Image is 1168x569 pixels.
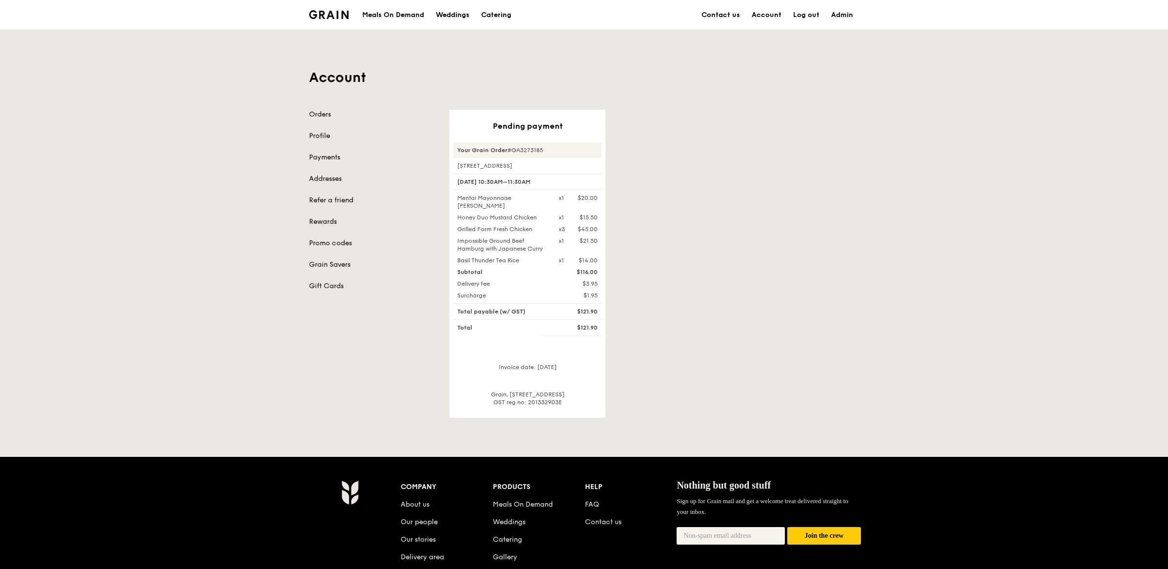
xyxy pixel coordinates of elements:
[553,280,603,288] div: $3.95
[493,500,553,509] a: Meals On Demand
[309,110,438,119] a: Orders
[559,225,565,233] div: x3
[481,0,511,30] div: Catering
[787,0,825,30] a: Log out
[451,324,553,332] div: Total
[451,256,553,264] div: Basil Thunder Tea Rice
[451,280,553,288] div: Delivery fee
[401,518,438,526] a: Our people
[580,214,598,221] div: $15.50
[580,237,598,245] div: $21.50
[493,553,517,561] a: Gallery
[341,480,358,505] img: Grain
[451,237,553,253] div: Impossible Ground Beef Hamburg with Japanese Curry
[453,363,602,379] div: Invoice date: [DATE]
[578,225,598,233] div: $45.00
[746,0,787,30] a: Account
[453,162,602,170] div: [STREET_ADDRESS]
[559,194,564,202] div: x1
[553,292,603,299] div: $1.95
[696,0,746,30] a: Contact us
[677,480,771,491] span: Nothing but good stuff
[362,0,424,30] div: Meals On Demand
[401,480,493,494] div: Company
[453,121,602,131] div: Pending payment
[401,500,429,509] a: About us
[585,480,677,494] div: Help
[457,147,507,154] strong: Your Grain Order
[453,391,602,406] div: Grain, [STREET_ADDRESS] GST reg no: 201332903E
[559,237,564,245] div: x1
[309,217,438,227] a: Rewards
[309,10,349,19] img: Grain
[579,256,598,264] div: $14.00
[585,518,622,526] a: Contact us
[436,0,469,30] div: Weddings
[457,308,526,315] span: Total payable (w/ GST)
[451,225,553,233] div: Grilled Farm Fresh Chicken
[553,308,603,315] div: $121.90
[553,268,603,276] div: $116.00
[493,535,522,544] a: Catering
[309,260,438,270] a: Grain Savers
[309,196,438,205] a: Refer a friend
[309,174,438,184] a: Addresses
[559,256,564,264] div: x1
[578,194,598,202] div: $20.00
[585,500,599,509] a: FAQ
[309,281,438,291] a: Gift Cards
[453,174,602,190] div: [DATE] 10:30AM–11:30AM
[475,0,517,30] a: Catering
[451,268,553,276] div: Subtotal
[493,518,526,526] a: Weddings
[309,238,438,248] a: Promo codes
[559,214,564,221] div: x1
[309,153,438,162] a: Payments
[451,292,553,299] div: Surcharge
[453,142,602,158] div: #GA3273185
[787,527,861,545] button: Join the crew
[553,324,603,332] div: $121.90
[677,527,785,545] input: Non-spam email address
[451,214,553,221] div: Honey Duo Mustard Chicken
[825,0,859,30] a: Admin
[401,535,436,544] a: Our stories
[493,480,585,494] div: Products
[401,553,444,561] a: Delivery area
[451,194,553,210] div: Mentai Mayonnaise [PERSON_NAME]
[677,497,848,515] span: Sign up for Grain mail and get a welcome treat delivered straight to your inbox.
[309,131,438,141] a: Profile
[309,69,859,86] h1: Account
[430,0,475,30] a: Weddings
